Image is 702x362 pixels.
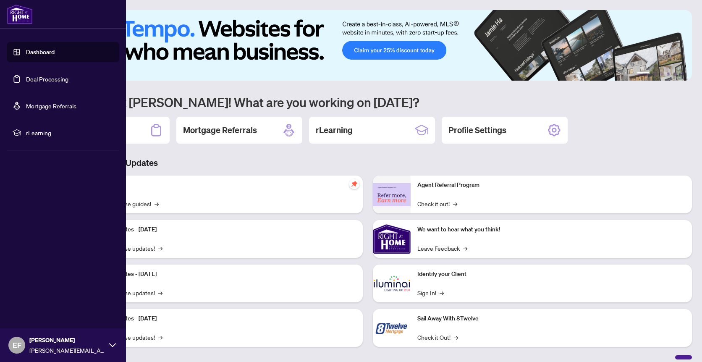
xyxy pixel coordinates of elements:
a: Deal Processing [26,75,68,83]
span: → [463,244,467,253]
span: EF [13,339,21,351]
span: [PERSON_NAME] [29,336,105,345]
p: We want to hear what you think! [417,225,685,234]
span: → [453,199,457,208]
p: Platform Updates - [DATE] [88,270,356,279]
h1: Welcome back [PERSON_NAME]! What are you working on [DATE]? [44,94,692,110]
p: Sail Away With 8Twelve [417,314,685,323]
span: → [158,244,162,253]
span: [PERSON_NAME][EMAIL_ADDRESS][DOMAIN_NAME] [29,346,105,355]
button: 1 [637,72,650,76]
button: 4 [667,72,670,76]
button: 5 [673,72,677,76]
span: pushpin [349,179,359,189]
p: Self-Help [88,181,356,190]
p: Platform Updates - [DATE] [88,225,356,234]
img: Sail Away With 8Twelve [373,309,411,347]
a: Sign In!→ [417,288,444,297]
h2: rLearning [316,124,353,136]
img: Agent Referral Program [373,183,411,206]
span: → [155,199,159,208]
span: → [158,333,162,342]
p: Agent Referral Program [417,181,685,190]
a: Leave Feedback→ [417,244,467,253]
img: logo [7,4,33,24]
img: Identify your Client [373,265,411,302]
p: Platform Updates - [DATE] [88,314,356,323]
button: 2 [653,72,657,76]
img: Slide 0 [44,10,692,81]
p: Identify your Client [417,270,685,279]
a: Check it Out!→ [417,333,458,342]
span: rLearning [26,128,113,137]
img: We want to hear what you think! [373,220,411,258]
h3: Brokerage & Industry Updates [44,157,692,169]
button: 6 [680,72,684,76]
span: → [440,288,444,297]
h2: Mortgage Referrals [183,124,257,136]
a: Check it out!→ [417,199,457,208]
h2: Profile Settings [448,124,506,136]
a: Mortgage Referrals [26,102,76,110]
span: → [158,288,162,297]
a: Dashboard [26,48,55,56]
span: → [454,333,458,342]
button: 3 [660,72,663,76]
